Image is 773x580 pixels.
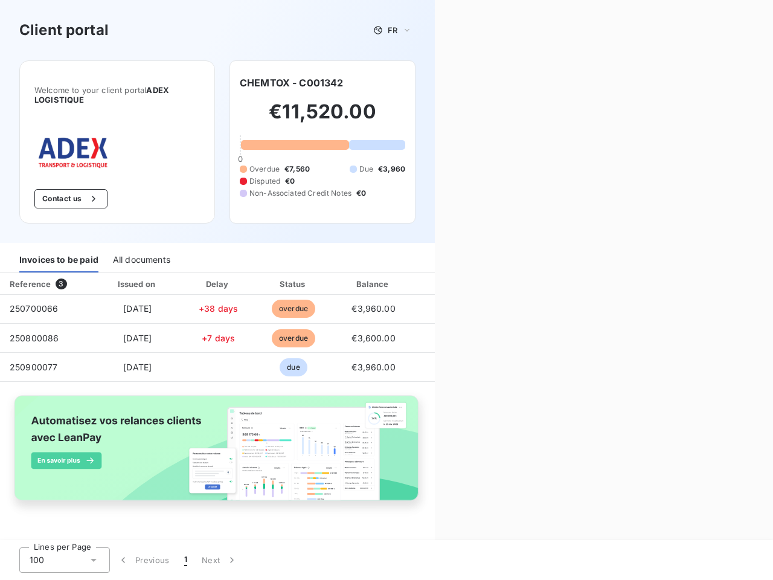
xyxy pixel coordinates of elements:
[10,333,59,343] span: 250800086
[388,25,397,35] span: FR
[356,188,366,199] span: €0
[123,362,152,372] span: [DATE]
[110,547,177,573] button: Previous
[335,278,413,290] div: Balance
[194,547,245,573] button: Next
[113,247,170,272] div: All documents
[284,164,310,175] span: €7,560
[184,554,187,566] span: 1
[238,154,243,164] span: 0
[10,279,51,289] div: Reference
[19,19,109,41] h3: Client portal
[272,329,315,347] span: overdue
[351,303,395,314] span: €3,960.00
[56,279,66,289] span: 3
[177,547,194,573] button: 1
[19,247,98,272] div: Invoices to be paid
[351,362,395,372] span: €3,960.00
[249,164,280,175] span: Overdue
[34,189,107,208] button: Contact us
[202,333,235,343] span: +7 days
[34,85,200,105] span: Welcome to your client portal
[359,164,373,175] span: Due
[249,176,280,187] span: Disputed
[123,303,152,314] span: [DATE]
[240,76,344,90] h6: CHEMTOX - C001342
[351,333,395,343] span: €3,600.00
[418,278,479,290] div: PDF
[258,278,330,290] div: Status
[96,278,179,290] div: Issued on
[199,303,238,314] span: +38 days
[30,554,44,566] span: 100
[378,164,405,175] span: €3,960
[272,300,315,318] span: overdue
[184,278,253,290] div: Delay
[249,188,351,199] span: Non-Associated Credit Notes
[123,333,152,343] span: [DATE]
[5,389,430,518] img: banner
[280,358,307,376] span: due
[240,100,405,136] h2: €11,520.00
[34,134,112,170] img: Company logo
[10,303,58,314] span: 250700066
[10,362,57,372] span: 250900077
[285,176,295,187] span: €0
[34,85,169,105] span: ADEX LOGISTIQUE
